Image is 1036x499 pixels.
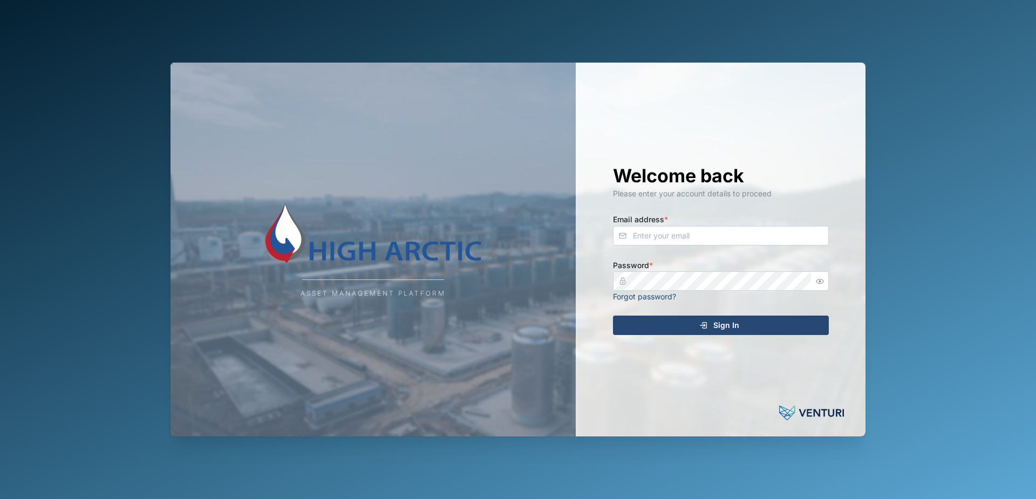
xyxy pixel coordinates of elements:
div: Asset Management Platform [301,289,446,299]
input: Enter your email [613,226,829,245]
h1: Welcome back [613,164,829,188]
a: Forgot password? [613,292,676,301]
img: Venturi [779,402,844,423]
button: Sign In [613,316,829,335]
label: Email address [613,214,668,225]
span: Sign In [713,316,739,334]
div: Please enter your account details to proceed [613,188,829,200]
img: Company Logo [265,201,481,265]
label: Password [613,259,653,271]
